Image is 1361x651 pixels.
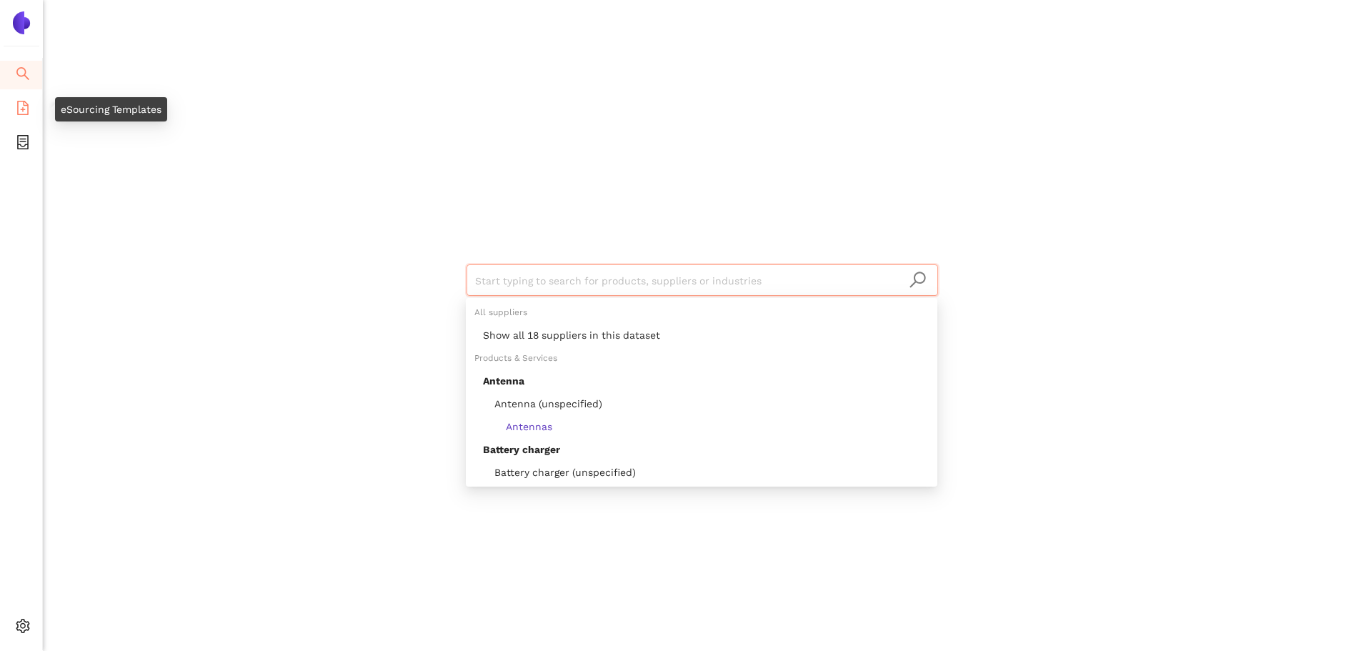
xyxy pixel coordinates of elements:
[483,444,560,455] span: Battery charger
[483,398,602,409] span: Antenna (unspecified)
[483,375,524,387] span: Antenna
[10,11,33,34] img: Logo
[483,467,636,478] span: Battery charger (unspecified)
[909,271,927,289] span: search
[55,97,167,121] div: eSourcing Templates
[466,347,937,369] div: Products & Services
[16,614,30,642] span: setting
[16,61,30,90] span: search
[466,324,937,347] div: Show all 18 suppliers in this dataset
[16,130,30,159] span: container
[483,421,552,432] span: Antennas
[483,327,929,343] div: Show all 18 suppliers in this dataset
[16,96,30,124] span: file-add
[466,301,937,324] div: All suppliers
